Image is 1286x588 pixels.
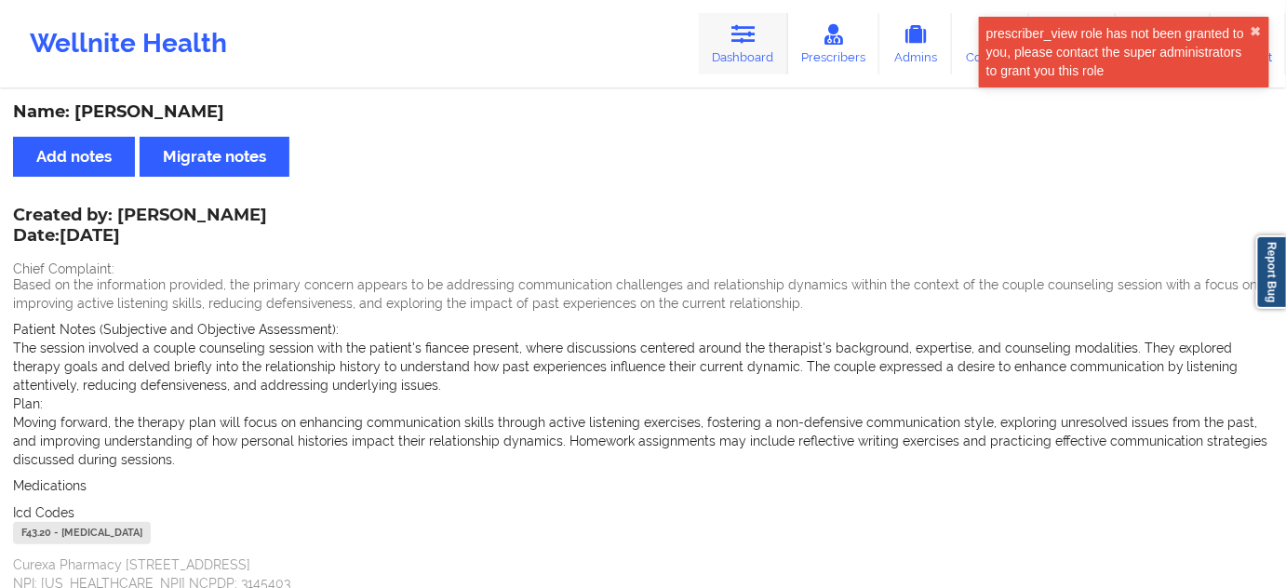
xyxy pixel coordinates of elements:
[1256,235,1286,309] a: Report Bug
[788,13,880,74] a: Prescribers
[13,261,114,276] span: Chief Complaint:
[699,13,788,74] a: Dashboard
[1251,24,1262,39] button: close
[13,396,43,411] span: Plan:
[13,101,1273,123] div: Name: [PERSON_NAME]
[13,339,1273,394] p: The session involved a couple counseling session with the patient's fiancee present, where discus...
[13,505,74,520] span: Icd Codes
[13,275,1273,313] p: Based on the information provided, the primary concern appears to be addressing communication cha...
[13,206,267,248] div: Created by: [PERSON_NAME]
[13,137,135,177] button: Add notes
[13,522,151,544] div: F43.20 - [MEDICAL_DATA]
[140,137,289,177] button: Migrate notes
[13,478,87,493] span: Medications
[13,224,267,248] p: Date: [DATE]
[13,322,339,337] span: Patient Notes (Subjective and Objective Assessment):
[952,13,1029,74] a: Coaches
[879,13,952,74] a: Admins
[13,413,1273,469] p: Moving forward, the therapy plan will focus on enhancing communication skills through active list...
[986,24,1251,80] div: prescriber_view role has not been granted to you, please contact the super administrators to gran...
